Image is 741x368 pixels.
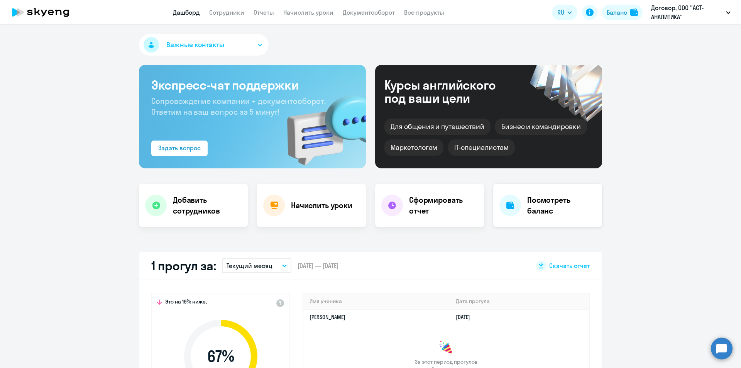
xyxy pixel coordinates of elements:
[456,314,476,321] a: [DATE]
[602,5,643,20] button: Балансbalance
[647,3,734,22] button: Договор, ООО "АСТ-АНАЛИТИКА"
[450,293,589,309] th: Дата прогула
[630,8,638,16] img: balance
[343,8,395,16] a: Документооборот
[298,261,338,270] span: [DATE] — [DATE]
[607,8,627,17] div: Баланс
[254,8,274,16] a: Отчеты
[651,3,723,22] p: Договор, ООО "АСТ-АНАЛИТИКА"
[303,293,450,309] th: Имя ученика
[384,78,516,105] div: Курсы английского под ваши цели
[276,81,366,168] img: bg-img
[139,34,269,56] button: Важные контакты
[165,298,207,307] span: Это на 19% ниже,
[283,8,333,16] a: Начислить уроки
[151,77,354,93] h3: Экспресс-чат поддержки
[291,200,352,211] h4: Начислить уроки
[438,340,454,355] img: congrats
[173,8,200,16] a: Дашборд
[527,195,596,216] h4: Посмотреть баланс
[549,261,590,270] span: Скачать отчет
[552,5,577,20] button: RU
[384,139,443,156] div: Маркетологам
[158,143,201,153] div: Задать вопрос
[384,119,491,135] div: Для общения и путешествий
[166,40,224,50] span: Важные контакты
[151,141,208,156] button: Задать вопрос
[448,139,514,156] div: IT-специалистам
[409,195,478,216] h4: Сформировать отчет
[151,96,326,117] span: Сопровождение компании + документооборот. Ответим на ваш вопрос за 5 минут!
[209,8,244,16] a: Сотрудники
[557,8,564,17] span: RU
[404,8,444,16] a: Все продукты
[173,195,242,216] h4: Добавить сотрудников
[310,314,345,321] a: [PERSON_NAME]
[227,261,272,270] p: Текущий месяц
[151,258,216,273] h2: 1 прогул за:
[495,119,587,135] div: Бизнес и командировки
[176,347,265,366] span: 67 %
[222,258,291,273] button: Текущий месяц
